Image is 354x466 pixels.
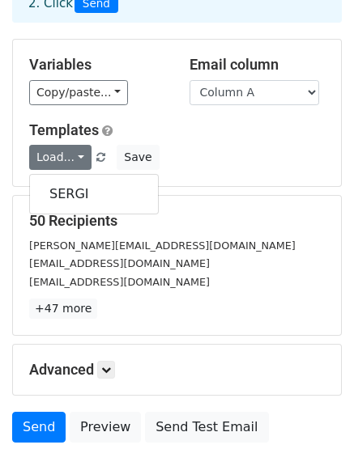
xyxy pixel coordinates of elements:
small: [EMAIL_ADDRESS][DOMAIN_NAME] [29,276,210,288]
iframe: Chat Widget [273,388,354,466]
a: Send Test Email [145,412,268,443]
a: Copy/paste... [29,80,128,105]
small: [PERSON_NAME][EMAIL_ADDRESS][DOMAIN_NAME] [29,239,296,252]
small: [EMAIL_ADDRESS][DOMAIN_NAME] [29,257,210,269]
a: Send [12,412,66,443]
a: +47 more [29,299,97,319]
h5: 50 Recipients [29,212,325,230]
a: SERGI [30,181,158,207]
a: Preview [70,412,141,443]
button: Save [117,145,159,170]
a: Templates [29,121,99,138]
h5: Variables [29,56,165,74]
h5: Advanced [29,361,325,379]
h5: Email column [190,56,326,74]
a: Load... [29,145,92,170]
